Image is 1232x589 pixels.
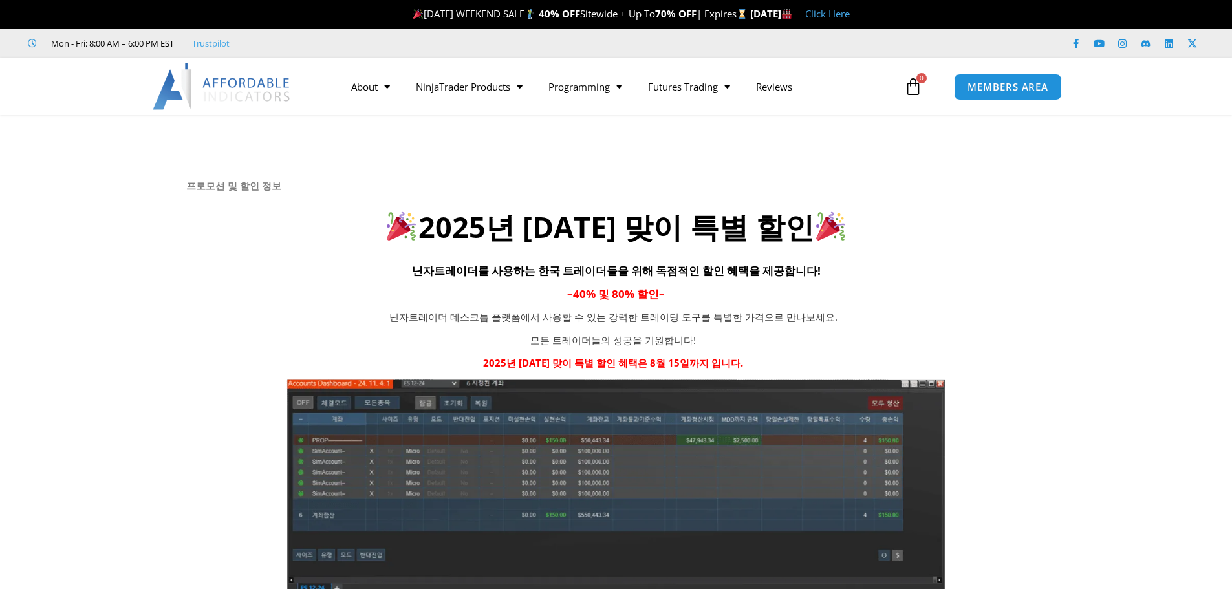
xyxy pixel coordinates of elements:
img: 🏭 [782,9,792,19]
span: [DATE] WEEKEND SALE Sitewide + Up To | Expires [410,7,750,20]
img: 🎉 [413,9,423,19]
strong: 40% OFF [539,7,580,20]
a: 0 [885,68,942,105]
img: 🎉 [387,211,416,241]
a: About [338,72,403,102]
a: Futures Trading [635,72,743,102]
span: 40% 및 80% 할인 [573,286,659,301]
a: NinjaTrader Products [403,72,535,102]
a: Programming [535,72,635,102]
a: Reviews [743,72,805,102]
h2: 2025년 [DATE] 맞이 특별 할인 [186,208,1046,246]
span: 0 [916,73,927,83]
a: Click Here [805,7,850,20]
img: ⌛ [737,9,747,19]
a: MEMBERS AREA [954,74,1062,100]
a: Trustpilot [192,36,230,51]
span: – [659,286,665,301]
p: 모든 트레이더들의 성공을 기원합니다! [348,332,880,350]
img: 🏌️‍♂️ [525,9,535,19]
img: LogoAI | Affordable Indicators – NinjaTrader [153,63,292,110]
strong: [DATE] [750,7,792,20]
nav: Menu [338,72,901,102]
img: 🎉 [816,211,845,241]
p: 닌자트레이더 데스크톱 플랫폼에서 사용할 수 있는 강력한 트레이딩 도구를 특별한 가격으로 만나보세요. [348,308,880,327]
span: Mon - Fri: 8:00 AM – 6:00 PM EST [48,36,174,51]
span: – [567,286,573,301]
strong: 2025년 [DATE] 맞이 특별 할인 혜택은 8월 15일까지 입니다. [483,356,743,369]
span: MEMBERS AREA [967,82,1048,92]
h6: 프로모션 및 할인 정보 [186,180,1046,192]
strong: 70% OFF [655,7,697,20]
span: 닌자트레이더를 사용하는 한국 트레이더들을 위해 독점적인 할인 혜택을 제공합니다! [412,263,821,278]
